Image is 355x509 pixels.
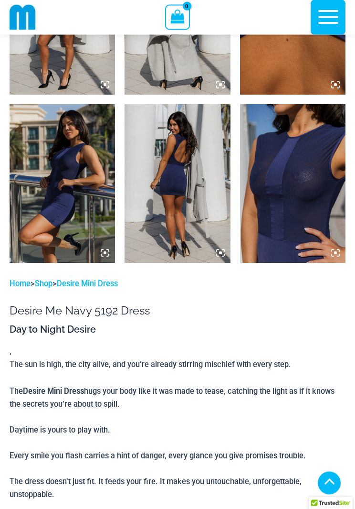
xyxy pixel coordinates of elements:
[57,280,118,289] a: Desire Mini Dress
[23,386,84,396] b: Desire Mini Dress
[10,4,36,31] img: cropped mm emblem
[10,280,31,289] a: Home
[165,5,189,30] a: View Shopping Cart, empty
[240,105,345,263] img: Desire Me Navy 5192 Dress
[10,304,345,318] h1: Desire Me Navy 5192 Dress
[10,324,345,336] h3: Day to Night Desire
[125,105,230,263] img: Desire Me Navy 5192 Dress
[10,278,345,291] p: > >
[10,105,115,263] img: Desire Me Navy 5192 Dress
[35,280,52,289] a: Shop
